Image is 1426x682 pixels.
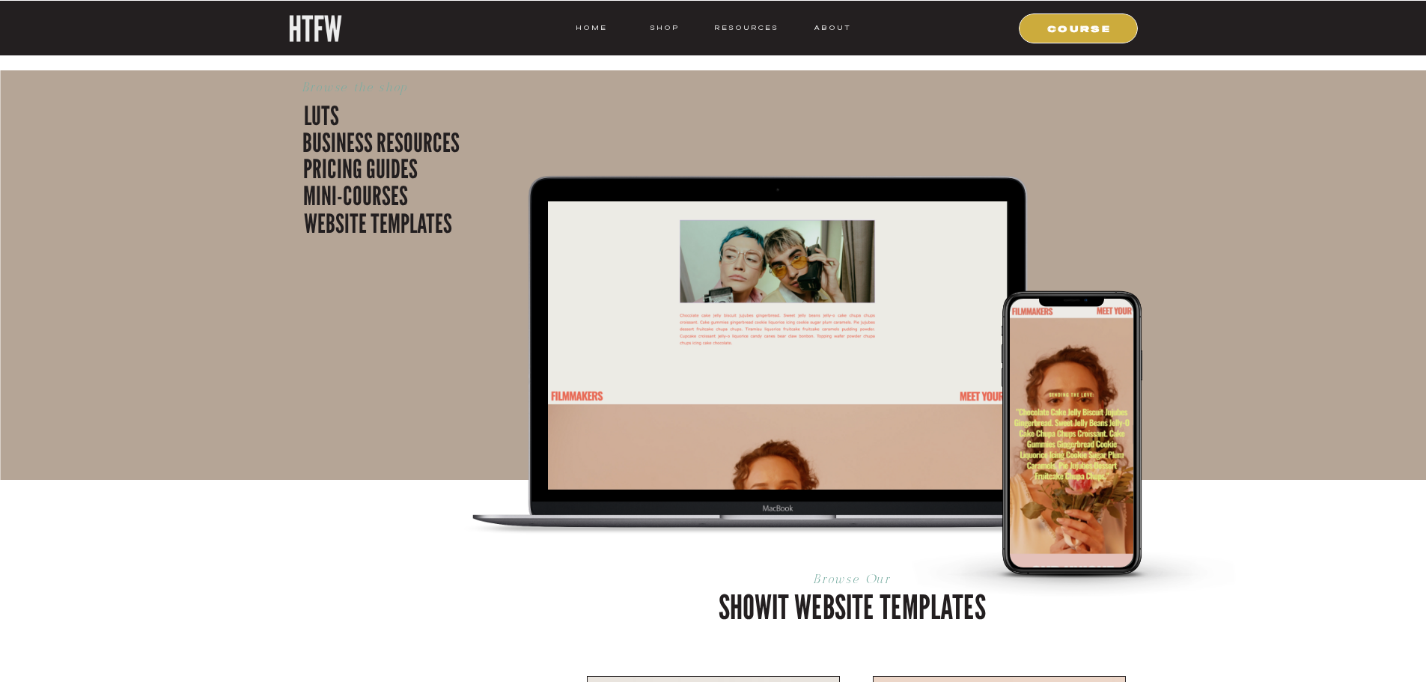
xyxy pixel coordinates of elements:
[616,583,1089,627] p: showit website templates
[813,21,851,34] a: ABOUT
[636,21,695,34] a: shop
[616,571,1089,589] p: Browse Our
[576,21,607,34] a: HOME
[302,124,477,156] a: business resources
[303,150,495,182] a: pricing guides
[302,79,530,97] p: Browse the shop
[304,97,456,129] a: luts
[303,177,473,209] a: mini-courses
[709,21,778,34] a: resources
[304,205,456,237] a: website templates
[1029,21,1130,34] a: COURSE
